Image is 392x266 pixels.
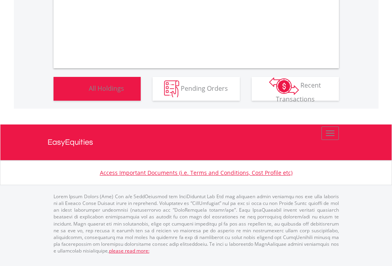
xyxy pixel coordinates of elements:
[48,124,345,160] a: EasyEquities
[164,80,179,98] img: pending_instructions-wht.png
[100,169,293,176] a: Access Important Documents (i.e. Terms and Conditions, Cost Profile etc)
[153,77,240,101] button: Pending Orders
[54,77,141,101] button: All Holdings
[181,84,228,92] span: Pending Orders
[109,247,149,254] a: please read more:
[252,77,339,101] button: Recent Transactions
[54,193,339,254] p: Lorem Ipsum Dolors (Ame) Con a/e SeddOeiusmod tem InciDiduntut Lab Etd mag aliquaen admin veniamq...
[89,84,124,92] span: All Holdings
[269,77,299,95] img: transactions-zar-wht.png
[70,80,87,98] img: holdings-wht.png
